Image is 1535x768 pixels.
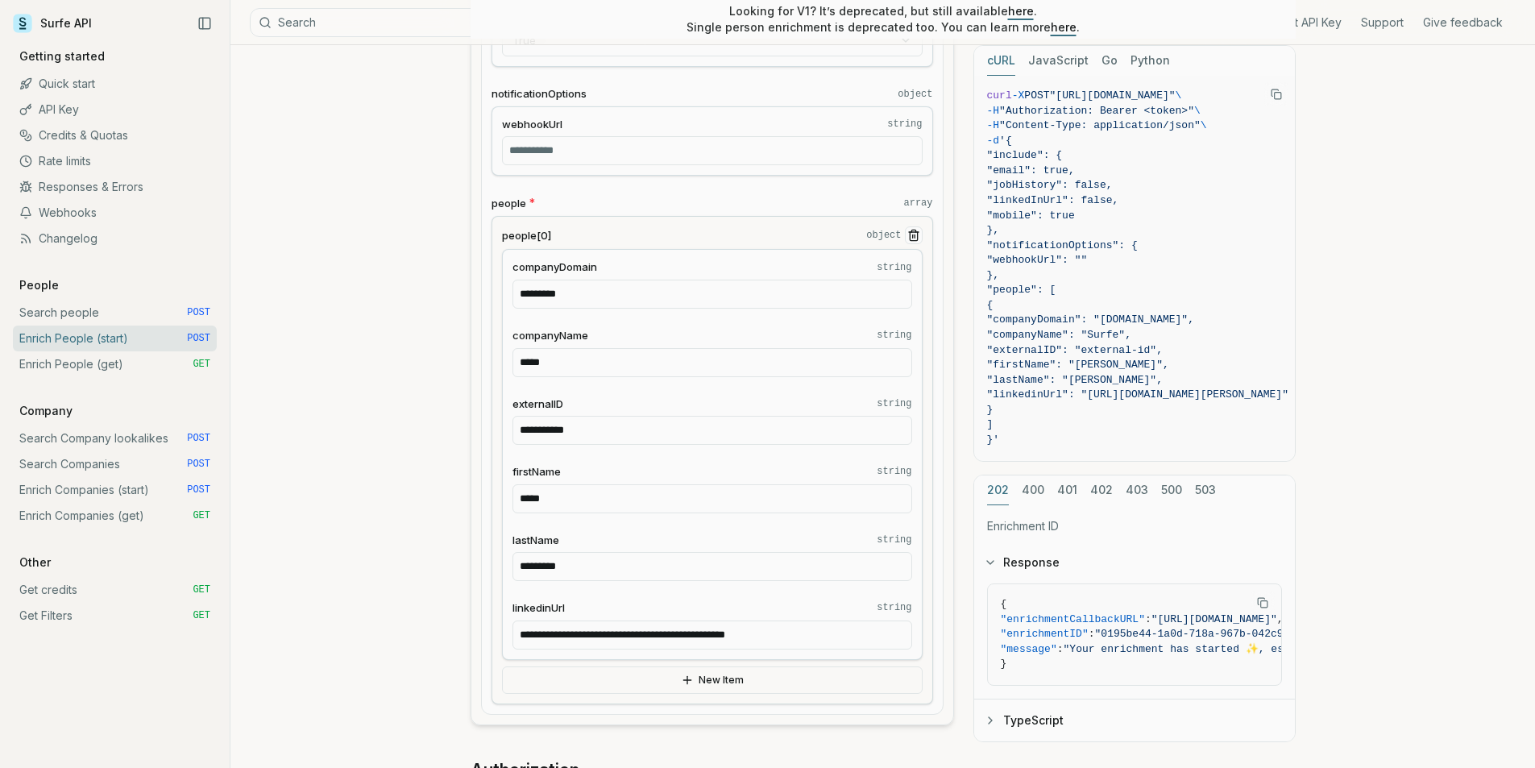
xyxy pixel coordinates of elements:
[987,239,1138,251] span: "notificationOptions": {
[502,228,551,243] span: people[0]
[1101,46,1118,76] button: Go
[13,477,217,503] a: Enrich Companies (start) POST
[974,700,1295,741] button: TypeScript
[877,601,911,614] code: string
[887,118,922,131] code: string
[512,328,588,343] span: companyName
[1089,628,1095,640] span: :
[512,464,561,479] span: firstName
[187,484,210,496] span: POST
[1001,643,1057,655] span: "message"
[512,259,597,275] span: companyDomain
[987,404,994,416] span: }
[13,200,217,226] a: Webhooks
[999,105,1194,117] span: "Authorization: Bearer <token>"
[187,332,210,345] span: POST
[1001,658,1007,670] span: }
[13,122,217,148] a: Credits & Quotas
[987,149,1063,161] span: "include": {
[250,8,653,37] button: SearchCtrlK
[13,554,57,571] p: Other
[987,194,1119,206] span: "linkedInUrl": false,
[1423,15,1503,31] a: Give feedback
[987,418,994,430] span: ]
[492,196,526,211] span: people
[877,261,911,274] code: string
[512,600,565,616] span: linkedinUrl
[187,306,210,319] span: POST
[987,374,1163,386] span: "lastName": "[PERSON_NAME]",
[987,210,1075,222] span: "mobile": true
[13,403,79,419] p: Company
[1280,15,1342,31] a: Get API Key
[1050,89,1176,102] span: "[URL][DOMAIN_NAME]"
[877,397,911,410] code: string
[1194,105,1201,117] span: \
[1064,643,1441,655] span: "Your enrichment has started ✨, estimated time: 2 seconds."
[1131,46,1170,76] button: Python
[492,86,587,102] span: notificationOptions
[502,666,923,694] button: New Item
[1012,89,1025,102] span: -X
[987,359,1169,371] span: "firstName": "[PERSON_NAME]",
[193,509,210,522] span: GET
[987,179,1113,191] span: "jobHistory": false,
[1095,628,1334,640] span: "0195be44-1a0d-718a-967b-042c9d17ffd7"
[987,344,1163,356] span: "externalID": "external-id",
[905,226,923,244] button: Remove Item
[987,119,1000,131] span: -H
[987,46,1015,76] button: cURL
[877,533,911,546] code: string
[1001,628,1089,640] span: "enrichmentID"
[1277,613,1284,625] span: ,
[687,3,1080,35] p: Looking for V1? It’s deprecated, but still available . Single person enrichment is deprecated too...
[1176,89,1182,102] span: \
[13,300,217,326] a: Search people POST
[193,583,210,596] span: GET
[13,11,92,35] a: Surfe API
[187,458,210,471] span: POST
[13,326,217,351] a: Enrich People (start) POST
[512,533,559,548] span: lastName
[1151,613,1277,625] span: "[URL][DOMAIN_NAME]"
[987,254,1088,266] span: "webhookUrl": ""
[1361,15,1404,31] a: Support
[987,299,994,311] span: {
[1126,475,1148,505] button: 403
[987,388,1288,401] span: "linkedinUrl": "[URL][DOMAIN_NAME][PERSON_NAME]"
[13,426,217,451] a: Search Company lookalikes POST
[999,119,1201,131] span: "Content-Type: application/json"
[1251,591,1275,615] button: Copy Text
[13,148,217,174] a: Rate limits
[1008,4,1034,18] a: here
[13,48,111,64] p: Getting started
[187,432,210,445] span: POST
[877,329,911,342] code: string
[987,313,1194,326] span: "companyDomain": "[DOMAIN_NAME]",
[999,135,1012,147] span: '{
[13,277,65,293] p: People
[987,105,1000,117] span: -H
[193,358,210,371] span: GET
[1057,475,1077,505] button: 401
[1161,475,1182,505] button: 500
[1001,613,1145,625] span: "enrichmentCallbackURL"
[1201,119,1207,131] span: \
[193,11,217,35] button: Collapse Sidebar
[193,609,210,622] span: GET
[13,503,217,529] a: Enrich Companies (get) GET
[987,135,1000,147] span: -d
[13,174,217,200] a: Responses & Errors
[866,229,901,242] code: object
[1195,475,1216,505] button: 503
[987,475,1009,505] button: 202
[502,117,562,132] span: webhookUrl
[13,71,217,97] a: Quick start
[1264,82,1288,106] button: Copy Text
[987,89,1012,102] span: curl
[903,197,932,210] code: array
[987,329,1131,341] span: "companyName": "Surfe",
[1057,643,1064,655] span: :
[1001,598,1007,610] span: {
[13,603,217,629] a: Get Filters GET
